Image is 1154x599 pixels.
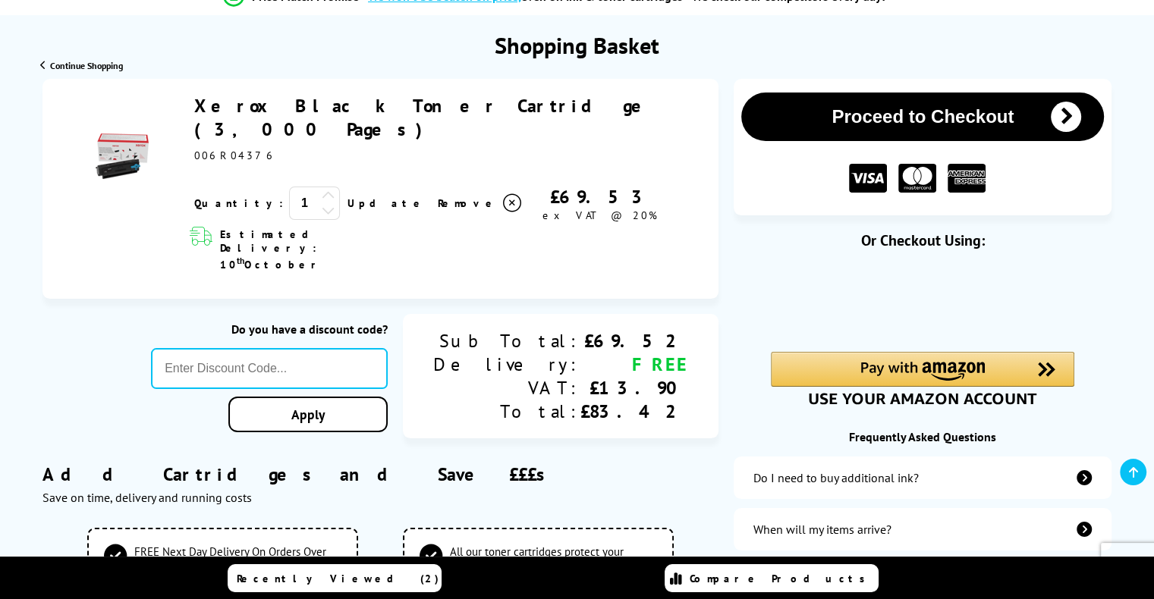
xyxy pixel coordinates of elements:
span: Compare Products [690,572,873,585]
img: American Express [948,164,986,193]
div: Save on time, delivery and running costs [42,490,719,505]
span: 006R04376 [194,149,277,162]
a: Apply [228,397,388,432]
a: Delete item from your basket [438,192,524,215]
div: £69.52 [580,329,688,353]
span: Continue Shopping [50,60,123,71]
div: Amazon Pay - Use your Amazon account [771,352,1074,405]
span: All our toner cartridges protect your warranty [450,544,657,573]
div: Sub Total: [433,329,580,353]
div: Total: [433,400,580,423]
div: £13.90 [580,376,688,400]
span: Remove [438,196,498,210]
div: Do I need to buy additional ink? [753,470,919,485]
a: Recently Viewed (2) [228,564,442,592]
h1: Shopping Basket [495,30,659,60]
img: Xerox Black Toner Cartridge (3,000 Pages) [96,130,149,183]
iframe: PayPal [771,274,1074,326]
a: Compare Products [665,564,879,592]
span: Recently Viewed (2) [237,572,439,585]
span: Quantity: [194,196,283,210]
div: £69.53 [524,185,676,209]
input: Enter Discount Code... [151,348,388,389]
div: Delivery: [433,353,580,376]
a: Update [347,196,426,210]
a: Xerox Black Toner Cartridge (3,000 Pages) [194,94,657,141]
span: ex VAT @ 20% [542,209,657,222]
div: FREE [580,353,688,376]
div: £83.42 [580,400,688,423]
img: MASTER CARD [898,164,936,193]
span: FREE Next Day Delivery On Orders Over £125 ex VAT* [134,544,341,573]
a: Continue Shopping [40,60,123,71]
a: additional-ink [734,456,1112,499]
div: VAT: [433,376,580,400]
sup: th [237,255,244,266]
div: Add Cartridges and Save £££s [42,440,719,528]
button: Proceed to Checkout [741,93,1104,141]
a: items-arrive [734,508,1112,550]
img: VISA [849,164,887,193]
div: Or Checkout Using: [734,231,1112,250]
div: Do you have a discount code? [151,321,388,337]
div: Frequently Asked Questions [734,429,1112,444]
div: When will my items arrive? [753,522,891,537]
span: Estimated Delivery: 10 October [220,227,398,271]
